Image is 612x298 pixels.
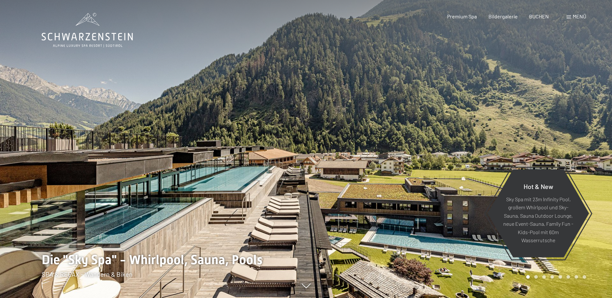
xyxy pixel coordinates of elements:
div: Carousel Page 8 [583,275,586,279]
div: Carousel Page 4 [550,275,554,279]
a: Hot & New Sky Spa mit 23m Infinity Pool, großem Whirlpool und Sky-Sauna, Sauna Outdoor Lounge, ne... [487,169,589,258]
div: Carousel Page 7 [575,275,578,279]
div: Carousel Pagination [524,275,586,279]
div: Carousel Page 2 [534,275,538,279]
div: Carousel Page 1 (Current Slide) [526,275,530,279]
a: Premium Spa [447,13,477,19]
div: Carousel Page 3 [542,275,546,279]
div: Carousel Page 5 [558,275,562,279]
p: Sky Spa mit 23m Infinity Pool, großem Whirlpool und Sky-Sauna, Sauna Outdoor Lounge, neue Event-S... [503,195,573,244]
a: BUCHEN [529,13,549,19]
a: Bildergalerie [488,13,518,19]
span: Hot & New [524,182,553,190]
span: Menü [573,13,586,19]
div: Carousel Page 6 [567,275,570,279]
